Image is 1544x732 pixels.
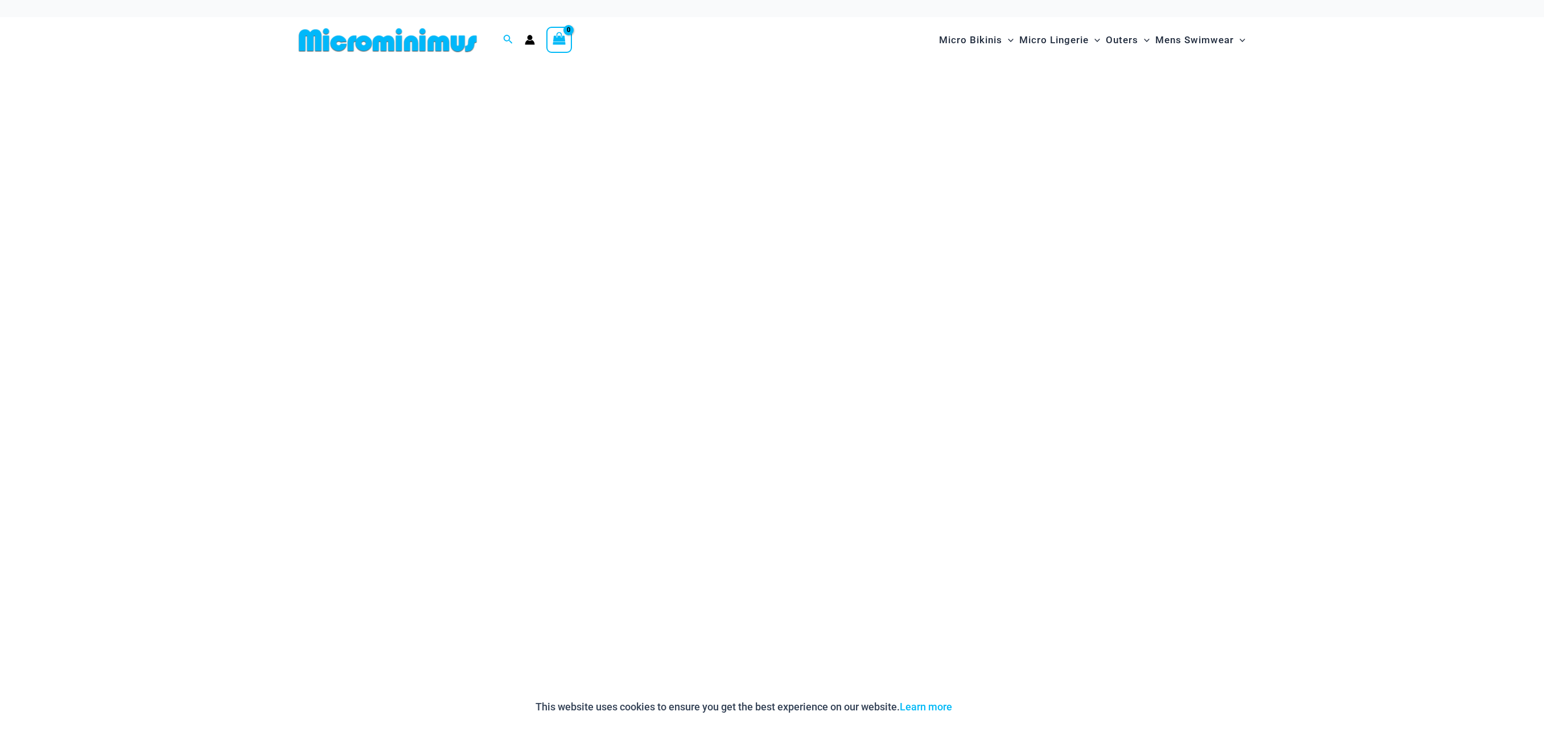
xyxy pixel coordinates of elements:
[1106,26,1138,55] span: Outers
[900,701,952,713] a: Learn more
[1234,26,1245,55] span: Menu Toggle
[1152,23,1248,57] a: Mens SwimwearMenu ToggleMenu Toggle
[939,26,1002,55] span: Micro Bikinis
[1138,26,1150,55] span: Menu Toggle
[1103,23,1152,57] a: OutersMenu ToggleMenu Toggle
[1019,26,1089,55] span: Micro Lingerie
[1089,26,1100,55] span: Menu Toggle
[546,27,573,53] a: View Shopping Cart, empty
[503,33,513,47] a: Search icon link
[936,23,1016,57] a: Micro BikinisMenu ToggleMenu Toggle
[536,698,952,716] p: This website uses cookies to ensure you get the best experience on our website.
[294,27,481,53] img: MM SHOP LOGO FLAT
[525,35,535,45] a: Account icon link
[1002,26,1014,55] span: Menu Toggle
[934,21,1250,59] nav: Site Navigation
[961,693,1009,721] button: Accept
[1155,26,1234,55] span: Mens Swimwear
[1016,23,1103,57] a: Micro LingerieMenu ToggleMenu Toggle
